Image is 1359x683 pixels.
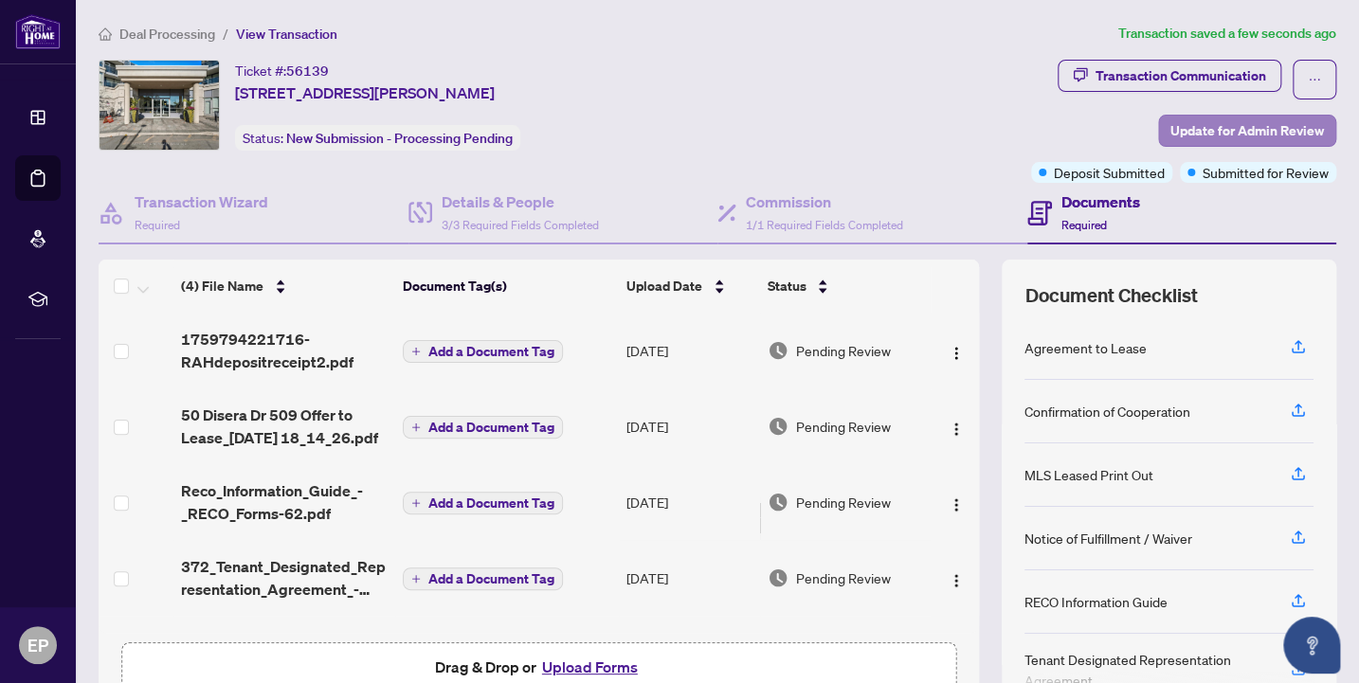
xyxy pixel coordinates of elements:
[442,190,599,213] h4: Details & People
[403,566,563,591] button: Add a Document Tag
[768,340,788,361] img: Document Status
[1203,162,1329,183] span: Submitted for Review
[619,540,760,616] td: [DATE]
[1061,218,1107,232] span: Required
[949,422,964,437] img: Logo
[181,404,388,449] span: 50 Disera Dr 509 Offer to Lease_[DATE] 18_14_26.pdf
[949,573,964,588] img: Logo
[619,260,760,313] th: Upload Date
[173,260,395,313] th: (4) File Name
[411,422,421,432] span: plus
[768,492,788,512] img: Document Status
[235,81,495,104] span: [STREET_ADDRESS][PERSON_NAME]
[236,26,337,43] span: View Transaction
[428,345,554,358] span: Add a Document Tag
[403,340,563,363] button: Add a Document Tag
[403,491,563,515] button: Add a Document Tag
[395,260,619,313] th: Document Tag(s)
[941,335,971,366] button: Logo
[746,190,903,213] h4: Commission
[1170,116,1324,146] span: Update for Admin Review
[619,313,760,388] td: [DATE]
[428,572,554,585] span: Add a Document Tag
[796,567,891,588] span: Pending Review
[796,492,891,512] span: Pending Review
[1058,60,1281,92] button: Transaction Communication
[1024,401,1190,422] div: Confirmation of Cooperation
[941,411,971,441] button: Logo
[619,464,760,540] td: [DATE]
[403,416,563,439] button: Add a Document Tag
[235,60,329,81] div: Ticket #:
[286,130,513,147] span: New Submission - Processing Pending
[181,328,388,373] span: 1759794221716-RAHdepositreceipt2.pdf
[100,61,219,150] img: IMG-N12432297_1.jpg
[135,218,180,232] span: Required
[619,388,760,464] td: [DATE]
[428,496,554,510] span: Add a Document Tag
[796,416,891,437] span: Pending Review
[99,27,112,41] span: home
[746,218,903,232] span: 1/1 Required Fields Completed
[1308,73,1321,86] span: ellipsis
[403,339,563,364] button: Add a Document Tag
[135,190,268,213] h4: Transaction Wizard
[442,218,599,232] span: 3/3 Required Fields Completed
[223,23,228,45] li: /
[796,340,891,361] span: Pending Review
[27,632,48,658] span: EP
[759,260,931,313] th: Status
[536,655,643,679] button: Upload Forms
[15,14,61,49] img: logo
[1024,591,1168,612] div: RECO Information Guide
[1283,617,1340,674] button: Open asap
[181,276,263,297] span: (4) File Name
[1158,115,1336,147] button: Update for Admin Review
[119,26,215,43] span: Deal Processing
[1024,464,1153,485] div: MLS Leased Print Out
[1024,528,1192,548] div: Notice of Fulfillment / Waiver
[1024,282,1197,309] span: Document Checklist
[767,276,806,297] span: Status
[768,416,788,437] img: Document Status
[941,563,971,593] button: Logo
[949,346,964,361] img: Logo
[181,479,388,525] span: Reco_Information_Guide_-_RECO_Forms-62.pdf
[181,555,388,601] span: 372_Tenant_Designated_Representation_Agreement_-_PropTx-[PERSON_NAME]-6.pdf
[626,276,702,297] span: Upload Date
[403,415,563,440] button: Add a Document Tag
[1061,190,1140,213] h4: Documents
[411,347,421,356] span: plus
[941,487,971,517] button: Logo
[1054,162,1165,183] span: Deposit Submitted
[403,492,563,514] button: Add a Document Tag
[1096,61,1266,91] div: Transaction Communication
[411,498,421,508] span: plus
[1024,337,1147,358] div: Agreement to Lease
[768,567,788,588] img: Document Status
[435,655,643,679] span: Drag & Drop or
[1118,23,1336,45] article: Transaction saved a few seconds ago
[286,63,329,80] span: 56139
[411,574,421,584] span: plus
[428,421,554,434] span: Add a Document Tag
[403,567,563,590] button: Add a Document Tag
[949,497,964,512] img: Logo
[235,125,520,151] div: Status:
